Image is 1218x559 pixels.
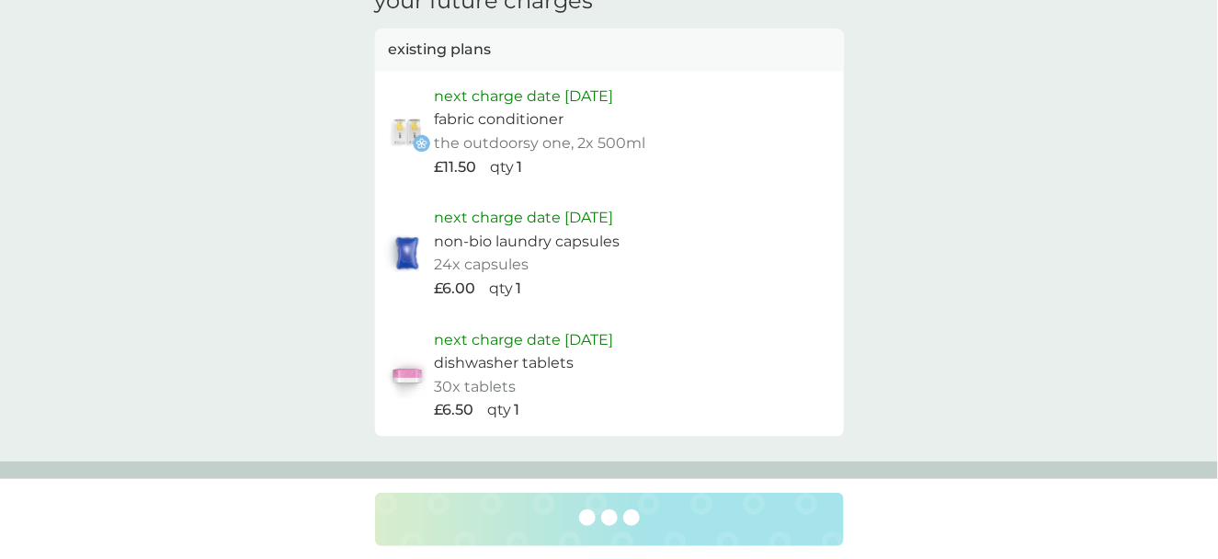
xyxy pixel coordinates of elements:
[435,328,614,352] p: next charge date [DATE]
[435,155,477,179] p: £11.50
[435,206,614,230] p: next charge date [DATE]
[435,351,575,375] p: dishwasher tablets
[435,108,564,131] p: fabric conditioner
[488,398,512,422] p: qty
[435,230,620,254] p: non-bio laundry capsules
[435,277,476,301] p: £6.00
[435,375,517,399] p: 30x tablets
[435,85,614,108] p: next charge date [DATE]
[435,253,529,277] p: 24x capsules
[389,38,492,62] p: existing plans
[435,398,474,422] p: £6.50
[491,155,515,179] p: qty
[515,398,520,422] p: 1
[517,277,522,301] p: 1
[490,277,514,301] p: qty
[435,131,646,155] p: the outdoorsy one, 2x 500ml
[518,155,523,179] p: 1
